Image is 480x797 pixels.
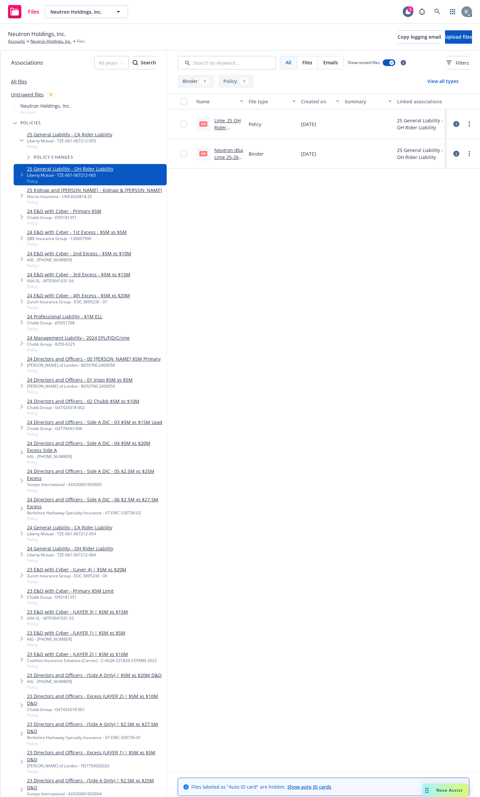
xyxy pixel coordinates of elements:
span: Copy logging email [398,34,441,40]
a: 23 Directors and Officers - (Side A Only) | $2.5M xs $27.5M D&O [27,721,164,735]
span: Associations [11,58,43,67]
div: Sompo International - ADX30001093605 [27,482,164,487]
div: 25 General Liability - OH Rider Liability [397,117,444,131]
button: Filters [446,56,469,69]
div: AXA XL - MTE9041031 03 [27,615,128,621]
span: pdf [199,151,207,156]
a: 24 Directors and Officers - 01 Inigo $5M xs $5M [27,376,133,383]
span: Policy [27,241,127,247]
div: 1 [200,78,209,85]
a: Accounts [8,38,25,44]
div: Berkshire Hathaway Specialty Insurance - 47-EMC-330736-01 [27,735,164,740]
div: AIG - [PHONE_NUMBER] [27,636,125,642]
span: Policy [27,263,131,268]
a: 24 E&O with Cyber - 1st Excess - $5M xs $5M [27,229,127,236]
a: 24 Professional Liability - $1M ELL [27,313,102,320]
span: Policy [27,579,126,585]
a: Show auto ID cards [287,784,331,790]
button: Nova Assist [423,784,468,797]
a: 24 Directors and Officers - Side A DIC - 04 $5M xs $20M Excess Side A [27,440,164,454]
div: 1 [407,6,413,12]
span: Policy [27,769,164,774]
a: 23 E&O with Cyber - (Layer 4) | $5M xs $20M [27,566,126,573]
div: AXA XL - MTE9041031 04 [27,278,130,284]
button: Upload files [445,30,472,44]
a: 24 Directors and Officers - Side A DIC - 05 $2.5M xs $25M Excess [27,468,164,482]
a: Search [431,5,444,18]
button: Name [194,93,246,109]
div: Chubb Group - G4778443 006 [27,426,162,431]
a: Close [452,783,464,790]
span: Policy [27,459,164,465]
button: Binder [178,75,214,88]
div: QBE Insurance Group - 130007900 [27,236,127,241]
div: AIG - [PHONE_NUMBER] [27,454,164,459]
div: Liberty Mutual - TZE-661-067212-054 [27,531,112,537]
a: All files [11,78,27,85]
img: photo [461,6,472,17]
span: Policy changes [34,155,73,159]
div: Coalition Insurance Solutions (Carrier) - C-4LQ4-231826-CEPMM-2023 [27,658,157,663]
span: Policy [27,600,114,606]
span: Policy [27,284,130,289]
a: 24 E&O with Cyber - Primary $5M [27,208,101,215]
span: Files [28,9,39,14]
div: AIG - [PHONE_NUMBER] [27,257,131,263]
span: Policy [27,621,128,627]
a: Neutron dba Lime 25-26 Rider Liability ([GEOGRAPHIC_DATA]) Binder.pdf [214,147,243,195]
a: 24 E&O with Cyber - 3rd Excess - $5M xs $15M [27,271,130,278]
div: Hiscox Insurance - UKA3024818.25 [27,194,162,199]
span: Neutron Holdings, Inc. [20,102,71,109]
div: Chubb Group - J05951768 [27,320,102,326]
input: Select all [180,98,187,105]
div: 9 [46,91,55,98]
span: Policy [27,368,161,374]
span: Policy [27,558,113,563]
div: File type [249,98,288,105]
span: Policy [27,410,139,416]
span: Policy [27,712,164,718]
a: 23 Directors and Officers - Excess (LAYER 1) | $5M xs $5M D&O [27,749,164,763]
span: Account [20,109,71,115]
a: Untriaged files [11,91,44,98]
input: Search by keyword... [178,56,276,69]
span: Neutron Holdings, Inc. [50,8,108,15]
a: 23 Directors and Officers - (Side A Only) | $2.5M xs $25M D&O [27,777,164,791]
span: Policy [27,431,162,437]
span: Policy [27,347,130,353]
input: Toggle Row Selected [180,150,187,157]
a: 24 General Liability - CA Rider Liability [27,524,112,531]
div: Chubb Group - G47424318 001 [27,707,164,712]
button: Policy [218,75,254,88]
span: Policy [27,663,157,669]
div: Liberty Mutual - TZE-661-067212-055 [27,138,112,144]
a: more [465,150,473,158]
a: 25 Kidnap and [PERSON_NAME] - Kidnap & [PERSON_NAME] [27,187,162,194]
a: 23 E&O with Cyber - (LAYER 2) | $5M xs $10M [27,651,157,658]
span: Files labeled as "Auto ID card" are hidden. [191,783,331,790]
a: 24 Directors and Officers - Side A DIC - 06 $2.5M xs $27.5M Excess [27,496,164,510]
div: Created on [301,98,332,105]
a: 25 General Liability - OH Rider Liability [27,165,113,172]
span: All [286,59,291,66]
span: Policy [27,144,112,149]
a: Neutron Holdings, Inc. [30,38,71,44]
button: Linked associations [394,93,447,109]
span: pdf [199,121,207,126]
button: View all types [417,75,469,88]
span: Policy [27,305,130,310]
div: Liberty Mutual - TZE-661-067212-064 [27,552,113,558]
a: 23 E&O with Cyber - (LAYER 1) | $5M xs $5M [27,629,125,636]
div: Chubb Group - 8259-6325 [27,341,130,347]
span: [DATE] [301,150,316,157]
a: 24 Directors and Officers - Side A DIC - 03 $5M xs $15M Lead [27,419,162,426]
div: Liberty Mutual - TZE-661-067212-065 [27,172,113,178]
div: Drag to move [423,784,431,797]
span: Policy [27,220,101,226]
div: Zurich Insurance Group - EOC 3895230 - 00 [27,573,126,579]
a: 24 E&O with Cyber - 4th Excess - $5M xs $20M [27,292,130,299]
a: 24 Directors and Officers - 02 Chubb $5M xs $10M [27,398,139,405]
div: Chubb Group - D95181351 [27,215,101,220]
div: Zurich Insurance Group - EOC 3895230 - 01 [27,299,130,305]
input: Toggle Row Selected [180,121,187,127]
